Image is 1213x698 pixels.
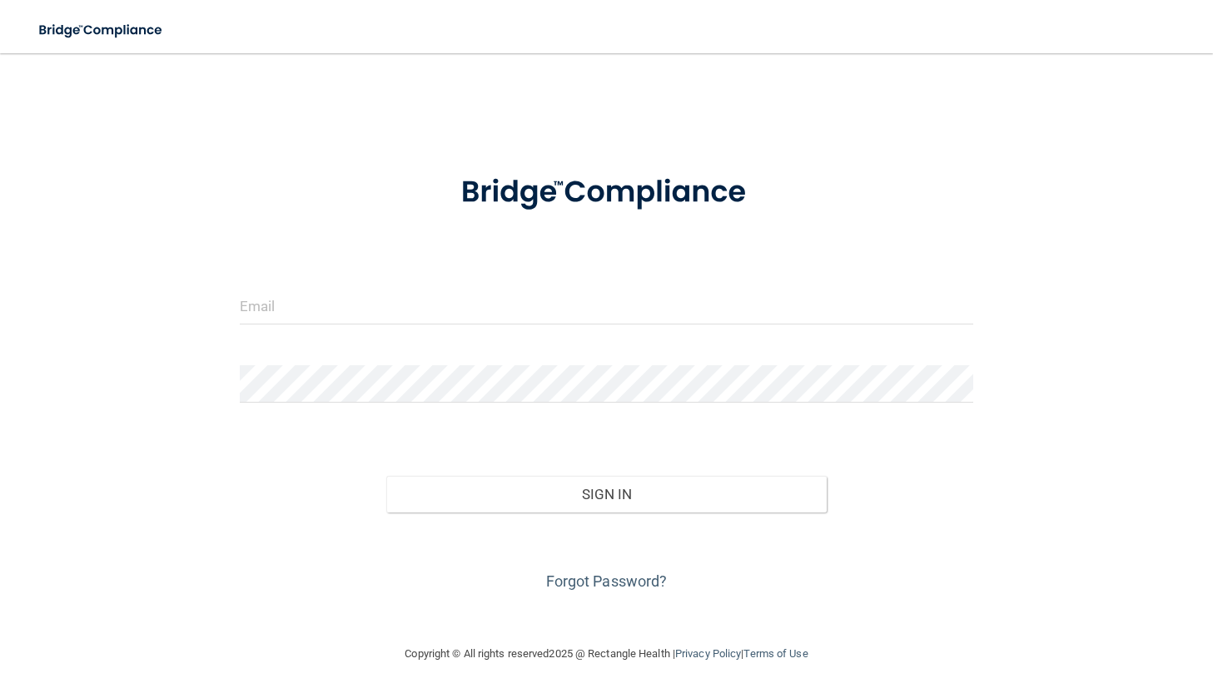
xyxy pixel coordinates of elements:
[430,153,784,232] img: bridge_compliance_login_screen.278c3ca4.svg
[546,572,668,590] a: Forgot Password?
[743,647,808,660] a: Terms of Use
[25,13,178,47] img: bridge_compliance_login_screen.278c3ca4.svg
[240,287,973,324] input: Email
[303,627,911,681] div: Copyright © All rights reserved 2025 @ Rectangle Health | |
[386,476,827,512] button: Sign In
[675,647,741,660] a: Privacy Policy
